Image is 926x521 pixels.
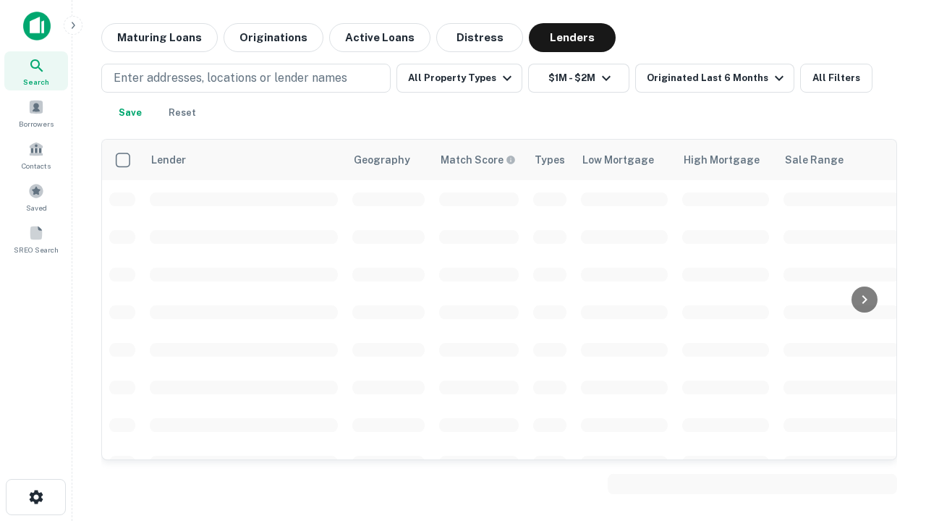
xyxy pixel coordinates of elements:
th: Geography [345,140,432,180]
div: Geography [354,151,410,169]
div: Types [535,151,565,169]
span: Saved [26,202,47,213]
a: Borrowers [4,93,68,132]
div: Low Mortgage [582,151,654,169]
th: Sale Range [776,140,906,180]
button: Enter addresses, locations or lender names [101,64,391,93]
th: Lender [143,140,345,180]
button: Distress [436,23,523,52]
th: Low Mortgage [574,140,675,180]
a: Contacts [4,135,68,174]
iframe: Chat Widget [854,405,926,475]
th: Capitalize uses an advanced AI algorithm to match your search with the best lender. The match sco... [432,140,526,180]
div: Sale Range [785,151,844,169]
div: Originated Last 6 Months [647,69,788,87]
th: Types [526,140,574,180]
span: SREO Search [14,244,59,255]
a: SREO Search [4,219,68,258]
button: Originations [224,23,323,52]
th: High Mortgage [675,140,776,180]
p: Enter addresses, locations or lender names [114,69,347,87]
div: Capitalize uses an advanced AI algorithm to match your search with the best lender. The match sco... [441,152,516,168]
button: $1M - $2M [528,64,629,93]
h6: Match Score [441,152,513,168]
span: Search [23,76,49,88]
div: Lender [151,151,186,169]
img: capitalize-icon.png [23,12,51,41]
button: Originated Last 6 Months [635,64,794,93]
button: Active Loans [329,23,430,52]
span: Contacts [22,160,51,171]
button: All Filters [800,64,872,93]
span: Borrowers [19,118,54,130]
div: High Mortgage [684,151,760,169]
button: All Property Types [396,64,522,93]
button: Lenders [529,23,616,52]
button: Save your search to get updates of matches that match your search criteria. [107,98,153,127]
button: Maturing Loans [101,23,218,52]
button: Reset [159,98,205,127]
a: Saved [4,177,68,216]
a: Search [4,51,68,90]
